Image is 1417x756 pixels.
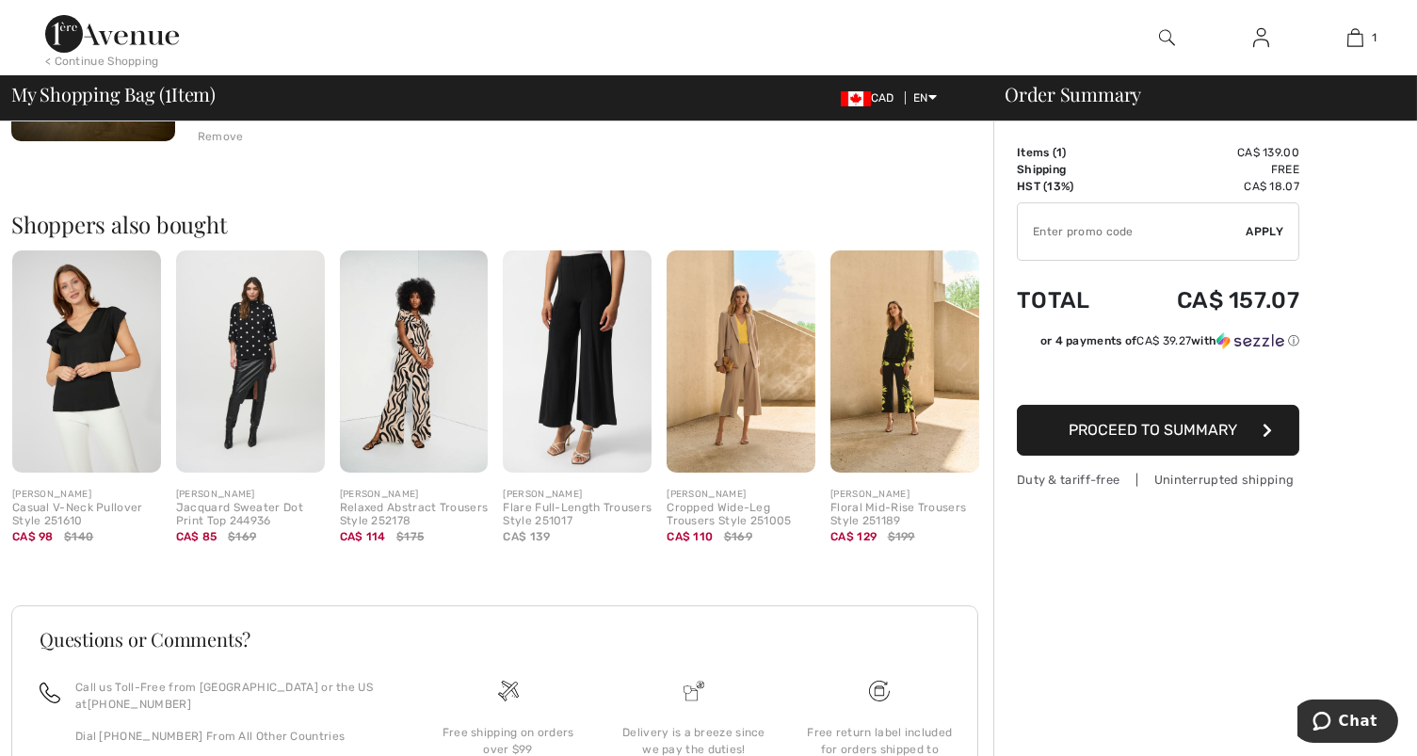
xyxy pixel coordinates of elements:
[1017,356,1299,398] iframe: PayPal-paypal
[1040,332,1299,349] div: or 4 payments of with
[176,250,325,474] img: Jacquard Sweater Dot Print Top 244936
[667,502,815,528] div: Cropped Wide-Leg Trousers Style 251005
[176,530,217,543] span: CA$ 85
[1122,268,1299,332] td: CA$ 157.07
[1297,700,1398,747] iframe: Opens a widget where you can chat to one of our agents
[1347,26,1363,49] img: My Bag
[503,502,652,528] div: Flare Full-Length Trousers Style 251017
[75,728,393,745] p: Dial [PHONE_NUMBER] From All Other Countries
[1122,161,1299,178] td: Free
[1253,26,1269,49] img: My Info
[1017,268,1122,332] td: Total
[841,91,871,106] img: Canadian Dollar
[64,528,93,545] span: $140
[888,528,915,545] span: $199
[667,488,815,502] div: [PERSON_NAME]
[1017,178,1122,195] td: HST (13%)
[75,679,393,713] p: Call us Toll-Free from [GEOGRAPHIC_DATA] or the US at
[1247,223,1284,240] span: Apply
[11,213,993,235] h2: Shoppers also bought
[1018,203,1247,260] input: Promo code
[1017,144,1122,161] td: Items ( )
[684,681,704,701] img: Delivery is a breeze since we pay the duties!
[841,91,902,105] span: CAD
[45,15,179,53] img: 1ère Avenue
[11,85,216,104] span: My Shopping Bag ( Item)
[12,502,161,528] div: Casual V-Neck Pullover Style 251610
[1136,334,1191,347] span: CA$ 39.27
[1017,405,1299,456] button: Proceed to Summary
[165,80,171,105] span: 1
[1373,29,1377,46] span: 1
[40,630,950,649] h3: Questions or Comments?
[982,85,1406,104] div: Order Summary
[396,528,424,545] span: $175
[503,530,550,543] span: CA$ 139
[1122,144,1299,161] td: CA$ 139.00
[40,683,60,703] img: call
[830,488,979,502] div: [PERSON_NAME]
[830,250,979,474] img: Floral Mid-Rise Trousers Style 251189
[176,488,325,502] div: [PERSON_NAME]
[1017,332,1299,356] div: or 4 payments ofCA$ 39.27withSezzle Click to learn more about Sezzle
[1159,26,1175,49] img: search the website
[12,488,161,502] div: [PERSON_NAME]
[340,530,386,543] span: CA$ 114
[1309,26,1401,49] a: 1
[869,681,890,701] img: Free shipping on orders over $99
[503,250,652,474] img: Flare Full-Length Trousers Style 251017
[498,681,519,701] img: Free shipping on orders over $99
[667,530,713,543] span: CA$ 110
[340,488,489,502] div: [PERSON_NAME]
[1238,26,1284,50] a: Sign In
[12,250,161,474] img: Casual V-Neck Pullover Style 251610
[724,528,752,545] span: $169
[1017,161,1122,178] td: Shipping
[1017,471,1299,489] div: Duty & tariff-free | Uninterrupted shipping
[12,530,54,543] span: CA$ 98
[503,488,652,502] div: [PERSON_NAME]
[830,530,877,543] span: CA$ 129
[667,250,815,474] img: Cropped Wide-Leg Trousers Style 251005
[340,250,489,474] img: Relaxed Abstract Trousers Style 252178
[1070,421,1238,439] span: Proceed to Summary
[340,502,489,528] div: Relaxed Abstract Trousers Style 252178
[1216,332,1284,349] img: Sezzle
[88,698,191,711] a: [PHONE_NUMBER]
[198,128,244,145] div: Remove
[913,91,937,105] span: EN
[228,528,256,545] span: $169
[45,53,159,70] div: < Continue Shopping
[830,502,979,528] div: Floral Mid-Rise Trousers Style 251189
[1056,146,1062,159] span: 1
[1122,178,1299,195] td: CA$ 18.07
[176,502,325,528] div: Jacquard Sweater Dot Print Top 244936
